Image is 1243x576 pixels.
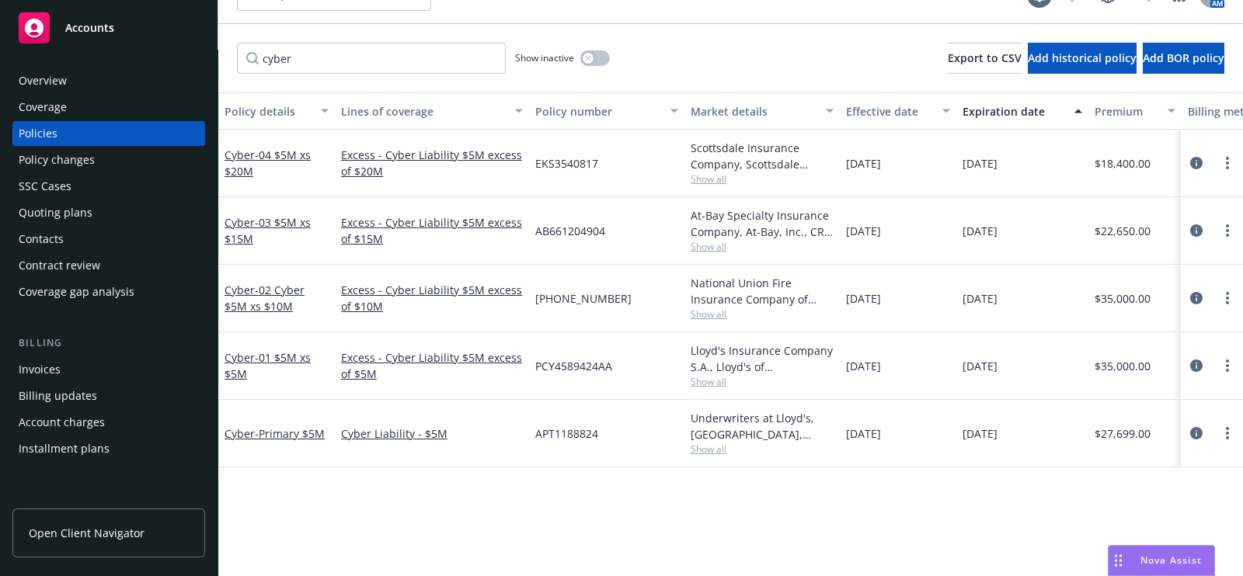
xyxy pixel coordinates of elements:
div: Billing updates [19,383,97,408]
button: Add historical policy [1028,43,1137,74]
span: Add BOR policy [1143,50,1224,65]
div: Policy number [535,103,661,120]
div: Market details [691,103,816,120]
div: Effective date [846,103,933,120]
div: Contract review [19,253,100,278]
span: Accounts [65,22,114,34]
span: [DATE] [963,223,998,239]
span: $35,000.00 [1095,290,1151,307]
div: SSC Cases [19,174,71,199]
span: $35,000.00 [1095,358,1151,374]
span: Open Client Navigator [29,525,144,541]
span: Show inactive [515,51,574,64]
div: Billing [12,335,205,351]
span: Nova Assist [1140,553,1202,567]
a: Billing updates [12,383,205,408]
div: Overview [19,68,67,93]
button: Policy number [529,92,684,130]
a: Cyber [225,350,311,381]
span: [DATE] [846,290,881,307]
button: Market details [684,92,840,130]
a: Excess - Cyber Liability $5M excess of $20M [341,147,523,179]
div: Policy details [225,103,312,120]
div: Quoting plans [19,200,92,225]
div: Underwriters at Lloyd's, [GEOGRAPHIC_DATA], [PERSON_NAME] of London, CRC Group [691,410,834,442]
a: more [1218,424,1237,442]
a: Contacts [12,227,205,252]
span: EKS3540817 [535,155,598,172]
span: AB661204904 [535,223,605,239]
div: Tools [12,492,205,508]
a: more [1218,289,1237,307]
a: Cyber [225,147,311,179]
span: [DATE] [963,358,998,374]
span: [DATE] [846,358,881,374]
button: Nova Assist [1108,545,1215,576]
span: [DATE] [963,155,998,172]
div: Drag to move [1109,546,1128,575]
span: [DATE] [963,290,998,307]
span: $18,400.00 [1095,155,1151,172]
span: [DATE] [846,425,881,442]
a: circleInformation [1187,356,1206,375]
span: - 02 Cyber $5M xs $10M [225,283,305,314]
div: Invoices [19,357,61,382]
button: Add BOR policy [1143,43,1224,74]
span: [PHONE_NUMBER] [535,290,632,307]
div: Lines of coverage [341,103,506,120]
a: Invoices [12,357,205,382]
span: - 01 $5M xs $5M [225,350,311,381]
a: Quoting plans [12,200,205,225]
span: Show all [691,172,834,186]
button: Lines of coverage [335,92,529,130]
div: Lloyd's Insurance Company S.A., Lloyd's of [GEOGRAPHIC_DATA], Mosaic Americas Insurance Services LLC [691,342,834,375]
span: $27,699.00 [1095,425,1151,442]
a: circleInformation [1187,424,1206,442]
span: PCY4589424AA [535,358,612,374]
span: Add historical policy [1028,50,1137,65]
button: Policy details [218,92,335,130]
a: Overview [12,68,205,93]
span: Show all [691,375,834,388]
a: Cyber [225,426,325,441]
div: Policy changes [19,147,95,172]
a: circleInformation [1187,154,1206,172]
div: At-Bay Specialty Insurance Company, At-Bay, Inc., CRC Group [691,207,834,240]
a: circleInformation [1187,221,1206,240]
span: $22,650.00 [1095,223,1151,239]
button: Effective date [840,92,956,130]
input: Filter by keyword... [237,43,506,74]
div: National Union Fire Insurance Company of [GEOGRAPHIC_DATA], [GEOGRAPHIC_DATA], AIG [691,275,834,307]
a: Cyber [225,283,305,314]
a: more [1218,154,1237,172]
div: Contacts [19,227,64,252]
a: SSC Cases [12,174,205,199]
a: Cyber [225,215,311,246]
span: Export to CSV [948,50,1022,65]
span: APT1188824 [535,425,598,442]
div: Policies [19,121,57,146]
button: Expiration date [956,92,1088,130]
span: - Primary $5M [255,426,325,441]
a: Excess - Cyber Liability $5M excess of $10M [341,282,523,314]
div: Scottsdale Insurance Company, Scottsdale Insurance Company (Nationwide), CRC Group [691,140,834,172]
div: Installment plans [19,436,110,461]
div: Expiration date [963,103,1065,120]
span: [DATE] [963,425,998,442]
div: Account charges [19,410,105,435]
button: Export to CSV [948,43,1022,74]
span: Show all [691,442,834,456]
a: Excess - Cyber Liability $5M excess of $15M [341,214,523,247]
a: more [1218,356,1237,375]
a: Policies [12,121,205,146]
span: [DATE] [846,223,881,239]
span: [DATE] [846,155,881,172]
a: Coverage gap analysis [12,279,205,304]
a: Contract review [12,253,205,278]
div: Coverage [19,95,67,120]
span: - 04 $5M xs $20M [225,147,311,179]
span: Show all [691,240,834,253]
div: Coverage gap analysis [19,279,134,304]
a: Installment plans [12,436,205,461]
a: more [1218,221,1237,240]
